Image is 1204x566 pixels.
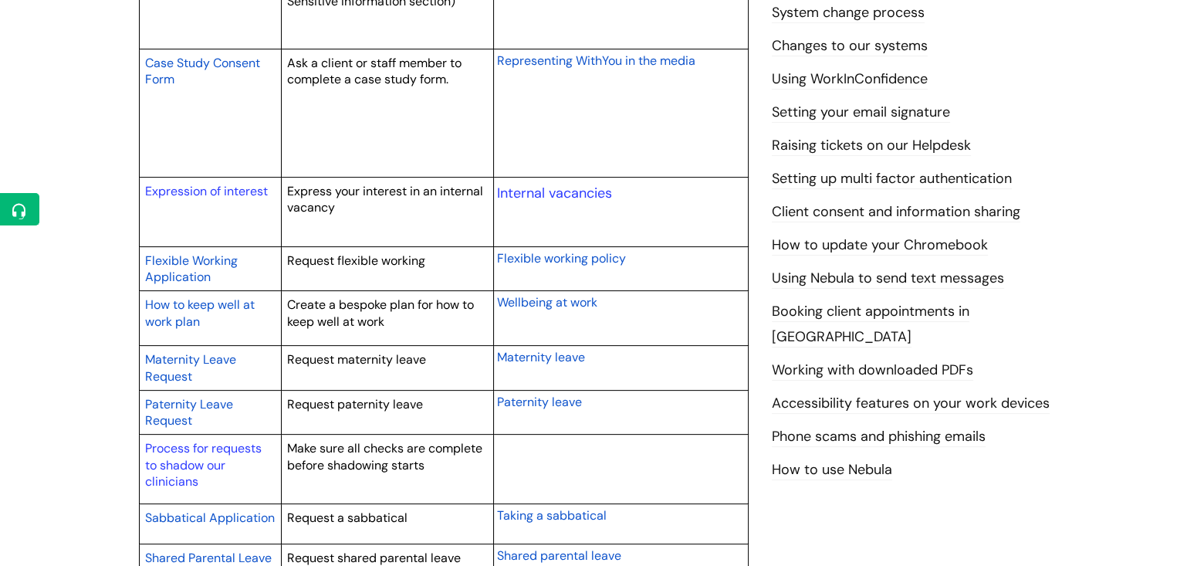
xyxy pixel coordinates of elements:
[497,347,585,366] a: Maternity leave
[287,55,462,88] span: Ask a client or staff member to complete a case study form.
[497,51,695,69] a: Representing WithYou in the media
[772,427,986,447] a: Phone scams and phishing emails
[145,350,236,385] a: Maternity Leave Request
[497,294,597,310] span: Wellbeing at work
[287,183,483,216] span: Express your interest in an internal vacancy
[145,55,260,88] span: Case Study Consent Form
[772,169,1012,189] a: Setting up multi factor authentication
[497,392,582,411] a: Paternity leave
[145,252,238,286] span: Flexible Working Application
[772,3,925,23] a: System change process
[772,36,928,56] a: Changes to our systems
[145,396,233,429] span: Paternity Leave Request
[772,269,1004,289] a: Using Nebula to send text messages
[287,252,425,269] span: Request flexible working
[497,184,612,202] a: Internal vacancies
[145,183,268,199] a: Expression of interest
[145,351,236,385] span: Maternity Leave Request
[145,251,238,286] a: Flexible Working Application
[497,506,607,524] a: Taking a sabbatical
[772,236,988,256] a: How to update your Chromebook
[497,249,626,267] a: Flexible working policy
[497,394,582,410] span: Paternity leave
[145,508,275,527] a: Sabbatical Application
[772,302,969,347] a: Booking client appointments in [GEOGRAPHIC_DATA]
[772,136,971,156] a: Raising tickets on our Helpdesk
[287,440,482,473] span: Make sure all checks are complete before shadowing starts
[145,440,262,490] a: Process for requests to shadow our clinicians
[497,547,621,564] span: Shared parental leave
[497,349,585,365] span: Maternity leave
[497,293,597,311] a: Wellbeing at work
[772,69,928,90] a: Using WorkInConfidence
[287,550,461,566] span: Request shared parental leave
[772,460,892,480] a: How to use Nebula
[497,546,621,564] a: Shared parental leave
[287,351,426,368] span: Request maternity leave
[772,103,950,123] a: Setting your email signature
[145,295,255,330] a: How to keep well at work plan
[145,53,260,89] a: Case Study Consent Form
[497,250,626,266] span: Flexible working policy
[145,395,233,430] a: Paternity Leave Request
[772,394,1050,414] a: Accessibility features on your work devices
[287,396,423,412] span: Request paternity leave
[287,297,474,330] span: Create a bespoke plan for how to keep well at work
[497,507,607,524] span: Taking a sabbatical
[772,202,1020,222] a: Client consent and information sharing
[145,297,255,330] span: How to keep well at work plan
[772,361,973,381] a: Working with downloaded PDFs
[497,53,695,69] span: Representing WithYou in the media
[287,510,408,526] span: Request a sabbatical
[145,510,275,526] span: Sabbatical Application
